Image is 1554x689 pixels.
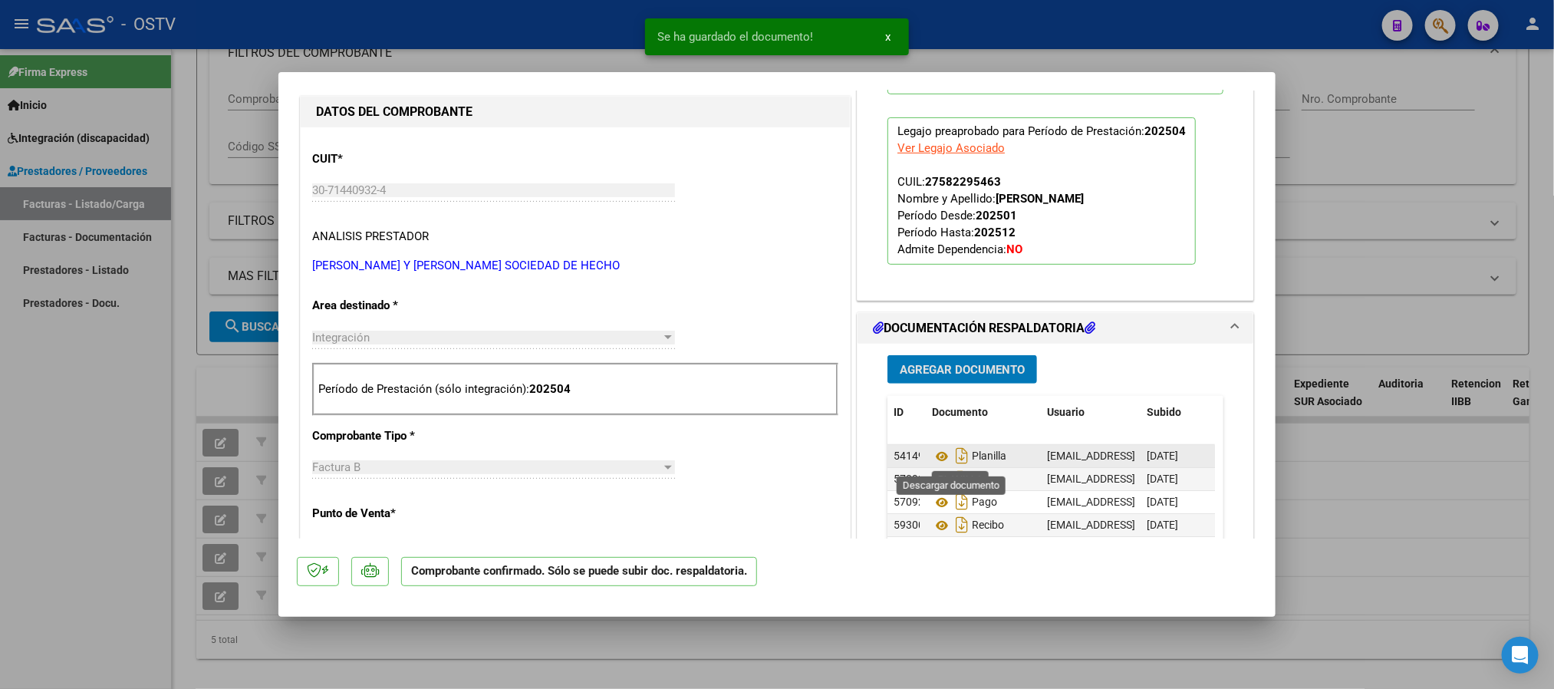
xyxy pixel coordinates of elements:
span: Subido [1147,406,1181,418]
span: Op [932,473,986,486]
span: Integración [312,331,370,344]
p: CUIT [312,150,470,168]
span: Agregar Documento [900,363,1025,377]
datatable-header-cell: ID [887,396,926,429]
strong: 202512 [974,226,1016,239]
span: CUIL: Nombre y Apellido: Período Desde: Período Hasta: Admite Dependencia: [897,175,1084,256]
div: PREAPROBACIÓN PARA INTEGRACION [858,14,1253,300]
span: Documento [932,406,988,418]
span: 57092 [894,496,924,508]
span: [DATE] [1147,496,1178,508]
span: Factura B [312,460,361,474]
div: DOCUMENTACIÓN RESPALDATORIA [858,344,1253,662]
button: x [873,23,903,51]
strong: 202501 [976,209,1017,223]
span: Pago [932,496,997,509]
span: [DATE] [1147,450,1178,462]
span: Se ha guardado el documento! [657,29,813,45]
span: [EMAIL_ADDRESS][DOMAIN_NAME] - [PERSON_NAME] [1047,450,1307,462]
span: x [885,30,891,44]
strong: [PERSON_NAME] [996,192,1084,206]
p: Comprobante confirmado. Sólo se puede subir doc. respaldatoria. [401,557,757,587]
datatable-header-cell: Usuario [1041,396,1141,429]
strong: 202504 [1144,124,1186,138]
p: Area destinado * [312,297,470,315]
div: 27582295463 [925,173,1001,190]
span: [EMAIL_ADDRESS][DOMAIN_NAME] - [PERSON_NAME] [1047,519,1307,531]
div: ANALISIS PRESTADOR [312,228,429,246]
p: Período de Prestación (sólo integración): [318,381,832,398]
div: Open Intercom Messenger [1502,637,1539,674]
span: 59300 [894,519,924,531]
datatable-header-cell: Subido [1141,396,1217,429]
i: Descargar documento [952,513,972,537]
p: Comprobante Tipo * [312,427,470,445]
span: [EMAIL_ADDRESS][DOMAIN_NAME] - [PERSON_NAME] [1047,496,1307,508]
span: [DATE] [1147,473,1178,485]
span: ID [894,406,904,418]
span: [DATE] [1147,519,1178,531]
strong: 202504 [529,382,571,396]
span: Usuario [1047,406,1085,418]
button: Agregar Documento [887,355,1037,384]
p: Punto de Venta [312,505,470,523]
i: Descargar documento [952,466,972,491]
h1: DOCUMENTACIÓN RESPALDATORIA [873,319,1095,338]
i: Descargar documento [952,490,972,514]
strong: NO [1006,242,1022,256]
i: Descargar documento [952,443,972,468]
p: [PERSON_NAME] Y [PERSON_NAME] SOCIEDAD DE HECHO [312,257,838,275]
span: Recibo [932,519,1004,532]
p: Legajo preaprobado para Período de Prestación: [887,117,1196,265]
strong: DATOS DEL COMPROBANTE [316,104,472,119]
datatable-header-cell: Documento [926,396,1041,429]
span: Planilla [932,450,1006,463]
mat-expansion-panel-header: DOCUMENTACIÓN RESPALDATORIA [858,313,1253,344]
span: [EMAIL_ADDRESS][DOMAIN_NAME] - [PERSON_NAME] [1047,473,1307,485]
span: 54149 [894,450,924,462]
div: Ver Legajo Asociado [897,140,1005,157]
span: 57091 [894,473,924,485]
